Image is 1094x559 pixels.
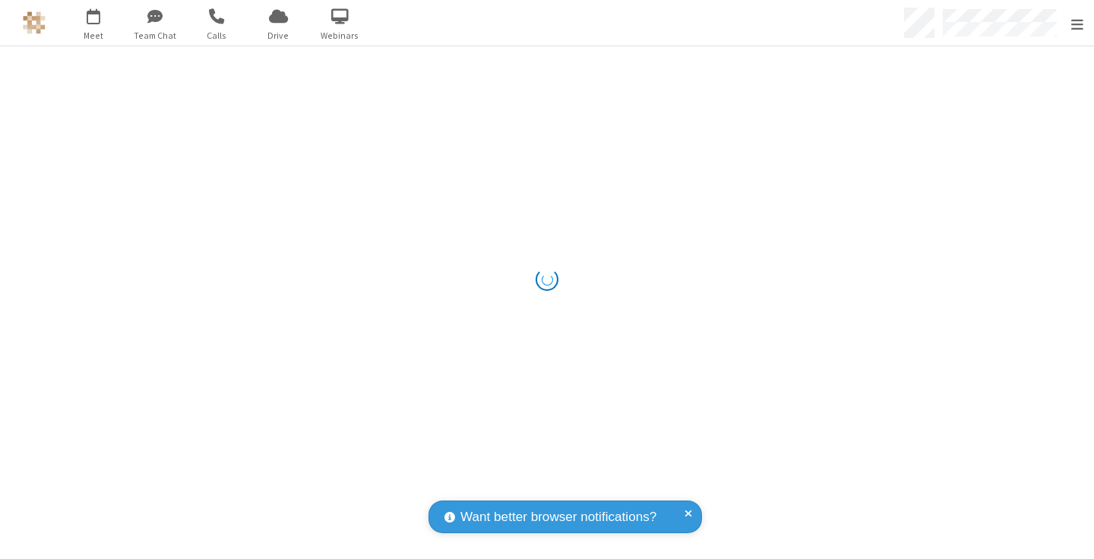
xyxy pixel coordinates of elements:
span: Meet [65,29,122,43]
span: Drive [250,29,307,43]
img: QA Selenium DO NOT DELETE OR CHANGE [23,11,46,34]
span: Webinars [311,29,368,43]
span: Calls [188,29,245,43]
span: Team Chat [127,29,184,43]
span: Want better browser notifications? [460,507,656,527]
